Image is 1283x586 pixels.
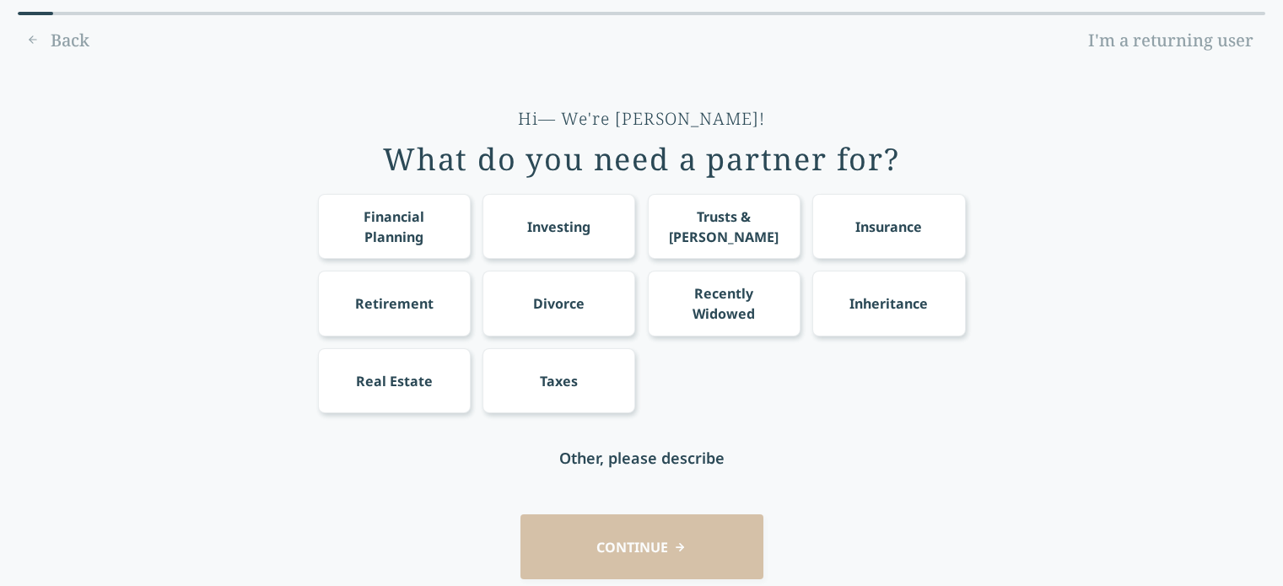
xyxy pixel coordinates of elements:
[333,207,455,247] div: Financial Planning
[559,446,725,470] div: Other, please describe
[849,293,928,314] div: Inheritance
[540,371,578,391] div: Taxes
[18,12,53,15] div: 0% complete
[527,217,590,237] div: Investing
[518,107,765,131] div: Hi— We're [PERSON_NAME]!
[533,293,585,314] div: Divorce
[1076,27,1265,54] a: I'm a returning user
[855,217,922,237] div: Insurance
[383,142,900,176] div: What do you need a partner for?
[356,371,433,391] div: Real Estate
[355,293,434,314] div: Retirement
[663,283,784,324] div: Recently Widowed
[663,207,784,247] div: Trusts & [PERSON_NAME]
